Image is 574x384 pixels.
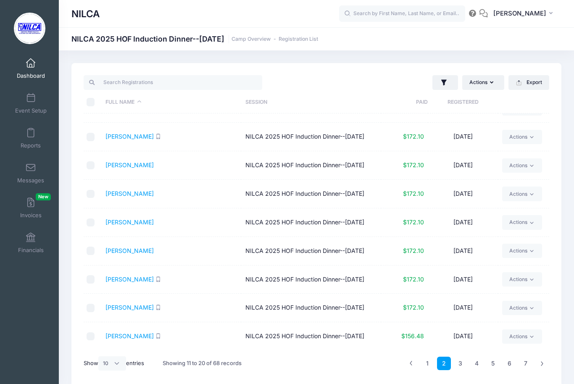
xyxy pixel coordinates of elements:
[11,124,51,153] a: Reports
[428,91,498,113] th: Registered: activate to sort column ascending
[105,218,154,226] a: [PERSON_NAME]
[403,218,424,226] span: $172.10
[502,301,542,315] a: Actions
[502,187,542,201] a: Actions
[20,212,42,219] span: Invoices
[241,237,381,266] td: NILCA 2025 HOF Induction Dinner--[DATE]
[11,158,51,188] a: Messages
[428,322,498,350] td: [DATE]
[488,4,561,24] button: [PERSON_NAME]
[421,357,434,371] a: 1
[403,190,424,197] span: $172.10
[502,244,542,258] a: Actions
[462,75,504,89] button: Actions
[98,356,126,371] select: Showentries
[428,237,498,266] td: [DATE]
[502,130,542,144] a: Actions
[17,177,44,184] span: Messages
[155,276,161,282] i: SMS enabled
[502,215,542,229] a: Actions
[163,354,242,373] div: Showing 11 to 20 of 68 records
[11,193,51,223] a: InvoicesNew
[403,276,424,283] span: $172.10
[502,272,542,287] a: Actions
[486,357,500,371] a: 5
[437,357,451,371] a: 2
[401,332,424,339] span: $156.48
[71,4,100,24] h1: NILCA
[14,13,45,44] img: NILCA
[105,304,154,311] a: [PERSON_NAME]
[105,190,154,197] a: [PERSON_NAME]
[502,329,542,344] a: Actions
[105,276,154,283] a: [PERSON_NAME]
[241,294,381,322] td: NILCA 2025 HOF Induction Dinner--[DATE]
[155,305,161,310] i: SMS enabled
[102,91,242,113] th: Full Name: activate to sort column descending
[428,180,498,208] td: [DATE]
[241,151,381,180] td: NILCA 2025 HOF Induction Dinner--[DATE]
[232,36,271,42] a: Camp Overview
[105,161,154,168] a: [PERSON_NAME]
[403,304,424,311] span: $172.10
[403,133,424,140] span: $172.10
[403,247,424,254] span: $172.10
[105,332,154,339] a: [PERSON_NAME]
[105,133,154,140] a: [PERSON_NAME]
[11,89,51,118] a: Event Setup
[403,161,424,168] span: $172.10
[15,107,47,114] span: Event Setup
[105,247,154,254] a: [PERSON_NAME]
[339,5,465,22] input: Search by First Name, Last Name, or Email...
[428,266,498,294] td: [DATE]
[18,247,44,254] span: Financials
[11,54,51,83] a: Dashboard
[155,333,161,339] i: SMS enabled
[381,91,428,113] th: Paid: activate to sort column ascending
[508,75,549,89] button: Export
[503,357,516,371] a: 6
[241,180,381,208] td: NILCA 2025 HOF Induction Dinner--[DATE]
[71,34,318,43] h1: NILCA 2025 HOF Induction Dinner--[DATE]
[84,75,262,89] input: Search Registrations
[241,91,381,113] th: Session: activate to sort column ascending
[428,208,498,237] td: [DATE]
[241,266,381,294] td: NILCA 2025 HOF Induction Dinner--[DATE]
[241,123,381,151] td: NILCA 2025 HOF Induction Dinner--[DATE]
[17,72,45,79] span: Dashboard
[470,357,484,371] a: 4
[493,9,546,18] span: [PERSON_NAME]
[279,36,318,42] a: Registration List
[11,228,51,258] a: Financials
[84,356,144,371] label: Show entries
[241,322,381,350] td: NILCA 2025 HOF Induction Dinner--[DATE]
[428,294,498,322] td: [DATE]
[241,208,381,237] td: NILCA 2025 HOF Induction Dinner--[DATE]
[453,357,467,371] a: 3
[21,142,41,149] span: Reports
[428,151,498,180] td: [DATE]
[519,357,533,371] a: 7
[428,123,498,151] td: [DATE]
[36,193,51,200] span: New
[502,158,542,173] a: Actions
[155,134,161,139] i: SMS enabled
